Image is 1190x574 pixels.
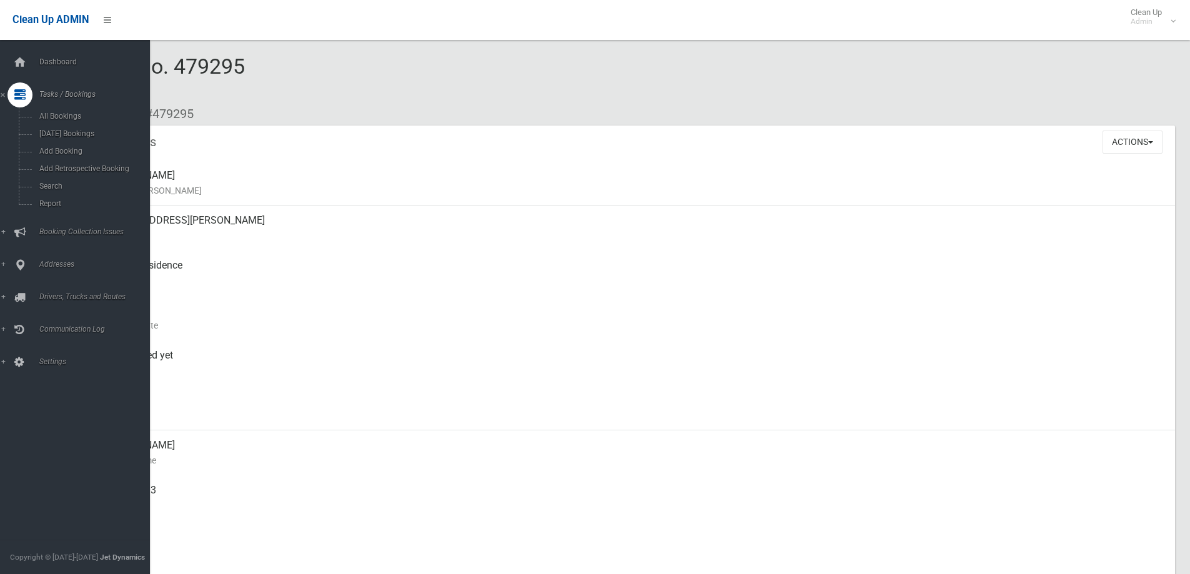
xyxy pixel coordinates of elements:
span: Clean Up ADMIN [12,14,89,26]
div: [DATE] [100,295,1165,340]
strong: Jet Dynamics [100,553,145,562]
div: Front of Residence [100,250,1165,295]
span: Settings [36,357,159,366]
span: Dashboard [36,57,159,66]
div: [PERSON_NAME] [100,161,1165,205]
small: Address [100,228,1165,243]
span: Report [36,199,149,208]
div: [STREET_ADDRESS][PERSON_NAME] [100,205,1165,250]
div: None given [100,520,1165,565]
span: Search [36,182,149,191]
span: Clean Up [1124,7,1174,26]
span: Copyright © [DATE]-[DATE] [10,553,98,562]
li: #479295 [136,102,194,126]
span: All Bookings [36,112,149,121]
span: Tasks / Bookings [36,90,159,99]
div: [PERSON_NAME] [100,430,1165,475]
span: Booking Collection Issues [36,227,159,236]
small: Landline [100,543,1165,558]
small: Mobile [100,498,1165,513]
span: Booking No. 479295 [55,54,245,102]
small: Name of [PERSON_NAME] [100,183,1165,198]
small: Collected At [100,363,1165,378]
span: Addresses [36,260,159,269]
small: Collection Date [100,318,1165,333]
div: 0498329693 [100,475,1165,520]
div: [DATE] [100,385,1165,430]
small: Pickup Point [100,273,1165,288]
small: Zone [100,408,1165,423]
span: [DATE] Bookings [36,129,149,138]
span: Add Booking [36,147,149,156]
span: Drivers, Trucks and Routes [36,292,159,301]
div: Not collected yet [100,340,1165,385]
span: Add Retrospective Booking [36,164,149,173]
span: Communication Log [36,325,159,334]
small: Contact Name [100,453,1165,468]
small: Admin [1131,17,1162,26]
button: Actions [1103,131,1163,154]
